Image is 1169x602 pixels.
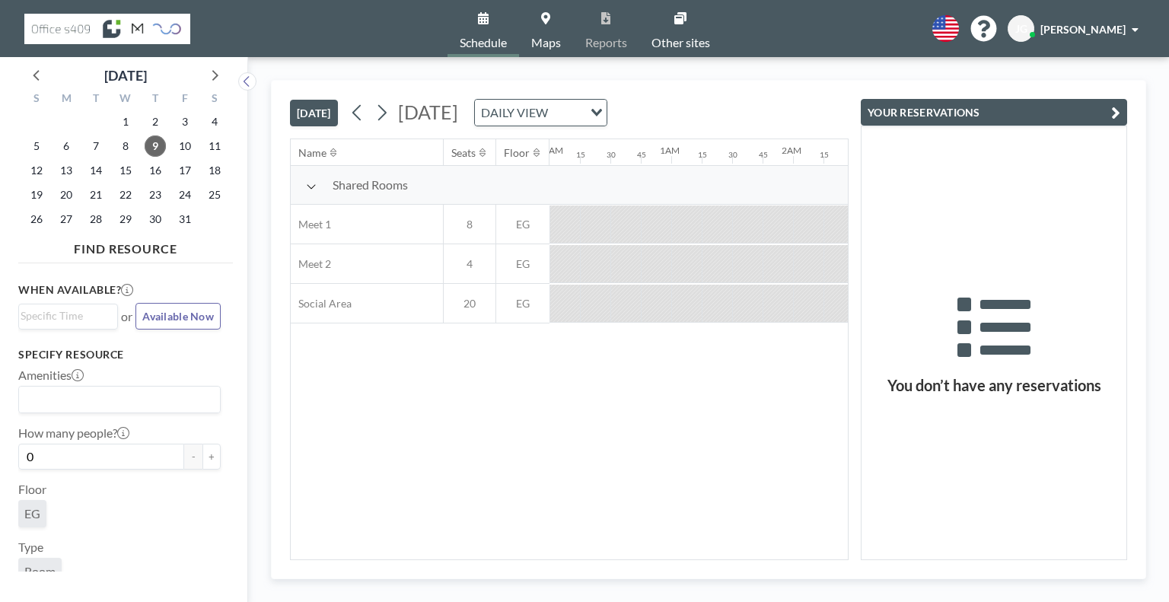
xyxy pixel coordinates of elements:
span: Maps [531,37,561,49]
div: 15 [820,150,829,160]
button: YOUR RESERVATIONS [861,99,1127,126]
div: Search for option [19,304,117,327]
span: Thursday, October 2, 2025 [145,111,166,132]
label: How many people? [18,425,129,441]
span: Tuesday, October 7, 2025 [85,135,107,157]
div: F [170,90,199,110]
span: Friday, October 31, 2025 [174,209,196,230]
div: Seats [451,146,476,160]
div: M [52,90,81,110]
span: Wednesday, October 22, 2025 [115,184,136,205]
span: Saturday, October 11, 2025 [204,135,225,157]
span: Saturday, October 4, 2025 [204,111,225,132]
div: 30 [607,150,616,160]
span: Tuesday, October 21, 2025 [85,184,107,205]
span: Thursday, October 23, 2025 [145,184,166,205]
input: Search for option [553,103,581,123]
div: Floor [504,146,530,160]
span: [PERSON_NAME] [1040,23,1126,36]
span: Sunday, October 26, 2025 [26,209,47,230]
div: 15 [698,150,707,160]
span: Thursday, October 30, 2025 [145,209,166,230]
div: T [81,90,111,110]
div: 1AM [660,145,680,156]
span: Wednesday, October 8, 2025 [115,135,136,157]
span: Friday, October 17, 2025 [174,160,196,181]
div: S [199,90,229,110]
button: - [184,444,202,470]
input: Search for option [21,390,212,409]
label: Amenities [18,368,84,383]
div: 15 [576,150,585,160]
input: Search for option [21,307,109,324]
img: organization-logo [24,14,190,44]
span: EG [24,506,40,521]
span: Saturday, October 25, 2025 [204,184,225,205]
span: Wednesday, October 1, 2025 [115,111,136,132]
div: T [140,90,170,110]
div: Search for option [475,100,607,126]
span: Thursday, October 9, 2025 [145,135,166,157]
span: Reports [585,37,627,49]
div: 30 [728,150,737,160]
h3: You don’t have any reservations [862,376,1126,395]
span: JG [1015,22,1027,36]
h3: Specify resource [18,348,221,362]
span: EG [496,218,549,231]
span: [DATE] [398,100,458,123]
span: 4 [444,257,495,271]
div: 2AM [782,145,801,156]
span: Meet 1 [291,218,331,231]
h4: FIND RESOURCE [18,235,233,256]
span: Monday, October 13, 2025 [56,160,77,181]
span: Room [24,564,56,578]
span: Shared Rooms [333,177,408,193]
button: + [202,444,221,470]
span: Tuesday, October 28, 2025 [85,209,107,230]
span: Thursday, October 16, 2025 [145,160,166,181]
span: Friday, October 24, 2025 [174,184,196,205]
span: Monday, October 27, 2025 [56,209,77,230]
div: Search for option [19,387,220,412]
span: Sunday, October 5, 2025 [26,135,47,157]
span: Saturday, October 18, 2025 [204,160,225,181]
span: Friday, October 10, 2025 [174,135,196,157]
span: Sunday, October 19, 2025 [26,184,47,205]
div: 45 [759,150,768,160]
div: 12AM [538,145,563,156]
span: EG [496,257,549,271]
span: Social Area [291,297,352,311]
span: DAILY VIEW [478,103,551,123]
span: Wednesday, October 29, 2025 [115,209,136,230]
span: Other sites [651,37,710,49]
div: [DATE] [104,65,147,86]
div: W [111,90,141,110]
label: Floor [18,482,46,497]
button: Available Now [135,303,221,330]
span: Monday, October 20, 2025 [56,184,77,205]
label: Type [18,540,43,555]
span: Schedule [460,37,507,49]
span: Available Now [142,310,214,323]
span: Meet 2 [291,257,331,271]
span: 20 [444,297,495,311]
span: Sunday, October 12, 2025 [26,160,47,181]
span: Wednesday, October 15, 2025 [115,160,136,181]
div: 45 [637,150,646,160]
div: Name [298,146,326,160]
span: or [121,309,132,324]
button: [DATE] [290,100,338,126]
span: EG [496,297,549,311]
span: Monday, October 6, 2025 [56,135,77,157]
span: Tuesday, October 14, 2025 [85,160,107,181]
span: Friday, October 3, 2025 [174,111,196,132]
div: S [22,90,52,110]
span: 8 [444,218,495,231]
